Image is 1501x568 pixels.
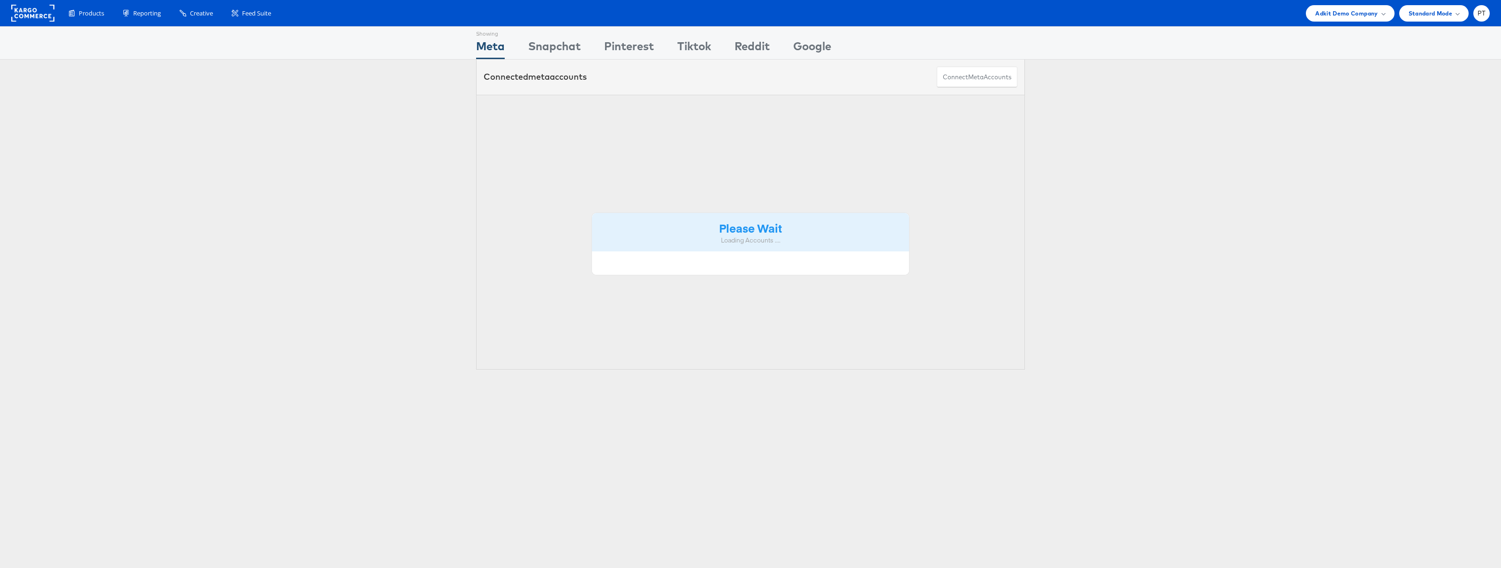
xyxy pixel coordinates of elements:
span: Feed Suite [242,9,271,18]
strong: Please Wait [719,220,782,235]
span: Reporting [133,9,161,18]
span: Adkit Demo Company [1315,8,1378,18]
div: Loading Accounts .... [599,236,902,245]
button: ConnectmetaAccounts [937,67,1017,88]
div: Connected accounts [484,71,587,83]
span: Creative [190,9,213,18]
div: Meta [476,38,505,59]
span: meta [528,71,550,82]
div: Google [793,38,831,59]
div: Showing [476,27,505,38]
span: Products [79,9,104,18]
span: meta [968,73,984,82]
div: Pinterest [604,38,654,59]
span: PT [1478,10,1486,16]
div: Reddit [735,38,770,59]
div: Tiktok [677,38,711,59]
span: Standard Mode [1409,8,1452,18]
div: Snapchat [528,38,581,59]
